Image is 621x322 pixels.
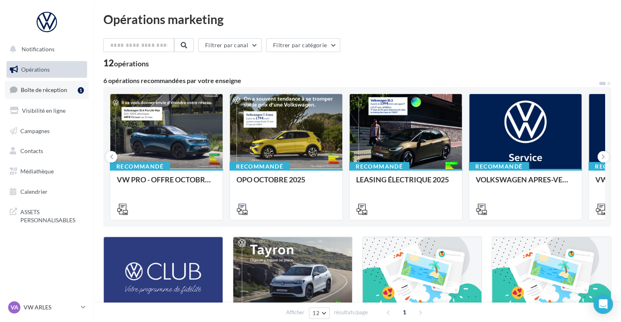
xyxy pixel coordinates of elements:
[5,61,89,78] a: Opérations
[356,175,455,192] div: LEASING ÉLECTRIQUE 2025
[593,294,613,314] div: Open Intercom Messenger
[20,168,54,175] span: Médiathèque
[236,175,336,192] div: OPO OCTOBRE 2025
[5,123,89,140] a: Campagnes
[313,310,319,316] span: 12
[5,142,89,160] a: Contacts
[21,86,67,93] span: Boîte de réception
[198,38,262,52] button: Filtrer par canal
[117,175,216,192] div: VW PRO - OFFRE OCTOBRE 25
[5,203,89,227] a: ASSETS PERSONNALISABLES
[349,162,409,171] div: Recommandé
[5,163,89,180] a: Médiathèque
[309,307,330,319] button: 12
[103,59,149,68] div: 12
[5,41,85,58] button: Notifications
[398,306,411,319] span: 1
[20,206,84,224] span: ASSETS PERSONNALISABLES
[476,175,575,192] div: VOLKSWAGEN APRES-VENTE
[103,13,611,25] div: Opérations marketing
[469,162,529,171] div: Recommandé
[20,147,43,154] span: Contacts
[103,77,598,84] div: 6 opérations recommandées par votre enseigne
[110,162,170,171] div: Recommandé
[5,102,89,119] a: Visibilité en ligne
[21,66,50,73] span: Opérations
[11,303,18,311] span: VA
[230,162,290,171] div: Recommandé
[114,60,149,67] div: opérations
[7,300,87,315] a: VA VW ARLES
[22,46,55,53] span: Notifications
[22,107,66,114] span: Visibilité en ligne
[266,38,340,52] button: Filtrer par catégorie
[20,127,50,134] span: Campagnes
[5,183,89,200] a: Calendrier
[20,188,48,195] span: Calendrier
[334,309,368,316] span: résultats/page
[78,87,84,94] div: 1
[24,303,78,311] p: VW ARLES
[5,81,89,99] a: Boîte de réception1
[286,309,304,316] span: Afficher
